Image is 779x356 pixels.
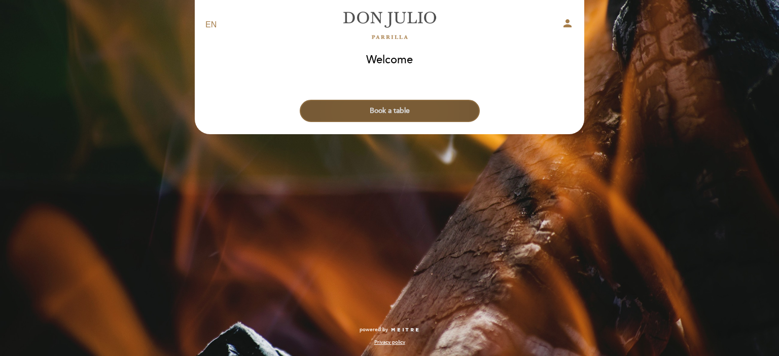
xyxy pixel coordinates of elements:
[561,17,574,29] i: person
[360,326,419,333] a: powered by
[300,100,480,122] button: Book a table
[326,11,453,39] a: [PERSON_NAME]
[374,339,405,346] a: Privacy policy
[561,17,574,33] button: person
[391,328,419,333] img: MEITRE
[366,54,413,66] h1: Welcome
[360,326,388,333] span: powered by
